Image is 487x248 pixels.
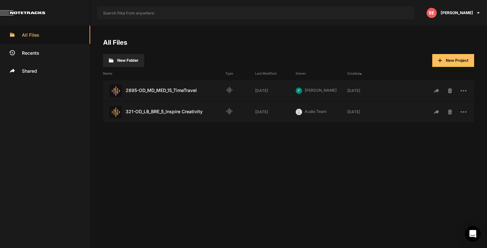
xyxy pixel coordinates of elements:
[305,109,327,114] span: Audio Team
[103,39,127,46] a: All Files
[347,109,388,115] div: [DATE]
[441,10,473,16] span: [PERSON_NAME]
[110,106,122,118] img: star-track.png
[103,54,144,67] button: New Folder
[255,109,296,115] div: [DATE]
[296,87,302,94] img: ACg8ocK2_7AM7z2z6jSroFv8AAIBqvSsYiLxF7dFzk16-E4UVv09gA=s96-c
[305,88,337,93] span: [PERSON_NAME]
[225,86,233,94] mat-icon: Audio
[255,71,296,76] div: Last Modified
[225,107,233,115] mat-icon: Audio
[446,58,468,63] span: New Project
[426,8,437,18] img: letters
[347,88,388,94] div: [DATE]
[465,226,481,242] div: Open Intercom Messenger
[432,54,474,67] button: New Project
[103,106,225,118] div: 321-OD_LB_BRE_5_Inspire Creativity
[225,71,255,76] div: Type
[103,85,225,97] div: 2895-OD_MD_MED_15_TimeTravel
[347,71,388,76] div: Created
[110,85,122,97] img: star-track.png
[296,109,302,115] img: ACg8ocLu3IjZ0q4g3Sv-67rBggf13R-7caSq40_txJsJBEcwv2RmFg=s96-c
[255,88,296,94] div: [DATE]
[103,71,225,76] div: Name
[97,6,414,19] input: Search files from anywhere
[296,71,347,76] div: Owner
